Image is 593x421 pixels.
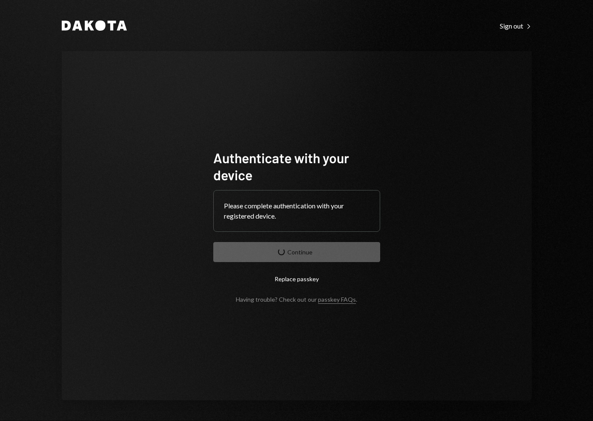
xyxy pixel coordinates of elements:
[318,296,356,304] a: passkey FAQs
[213,269,380,289] button: Replace passkey
[500,21,532,30] a: Sign out
[213,149,380,183] h1: Authenticate with your device
[500,22,532,30] div: Sign out
[236,296,357,303] div: Having trouble? Check out our .
[224,201,370,221] div: Please complete authentication with your registered device.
